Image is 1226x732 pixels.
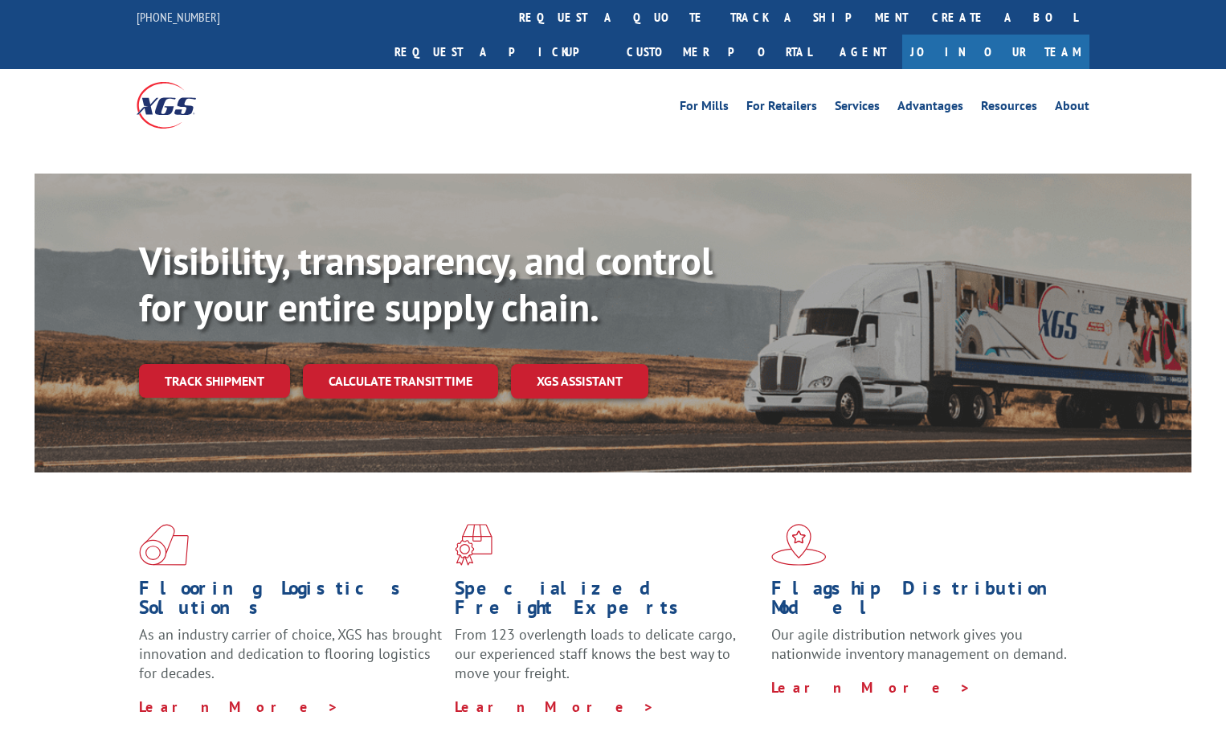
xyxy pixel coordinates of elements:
[615,35,823,69] a: Customer Portal
[981,100,1037,117] a: Resources
[455,579,758,625] h1: Specialized Freight Experts
[511,364,648,399] a: XGS ASSISTANT
[139,697,339,716] a: Learn More >
[455,625,758,697] p: From 123 overlength loads to delicate cargo, our experienced staff knows the best way to move you...
[455,524,492,566] img: xgs-icon-focused-on-flooring-red
[680,100,729,117] a: For Mills
[771,625,1067,663] span: Our agile distribution network gives you nationwide inventory management on demand.
[835,100,880,117] a: Services
[771,678,971,697] a: Learn More >
[382,35,615,69] a: Request a pickup
[137,9,220,25] a: [PHONE_NUMBER]
[139,625,442,682] span: As an industry carrier of choice, XGS has brought innovation and dedication to flooring logistics...
[303,364,498,399] a: Calculate transit time
[139,579,443,625] h1: Flooring Logistics Solutions
[139,524,189,566] img: xgs-icon-total-supply-chain-intelligence-red
[897,100,963,117] a: Advantages
[823,35,902,69] a: Agent
[746,100,817,117] a: For Retailers
[139,364,290,398] a: Track shipment
[771,579,1075,625] h1: Flagship Distribution Model
[771,524,827,566] img: xgs-icon-flagship-distribution-model-red
[1055,100,1089,117] a: About
[455,697,655,716] a: Learn More >
[902,35,1089,69] a: Join Our Team
[139,235,713,332] b: Visibility, transparency, and control for your entire supply chain.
